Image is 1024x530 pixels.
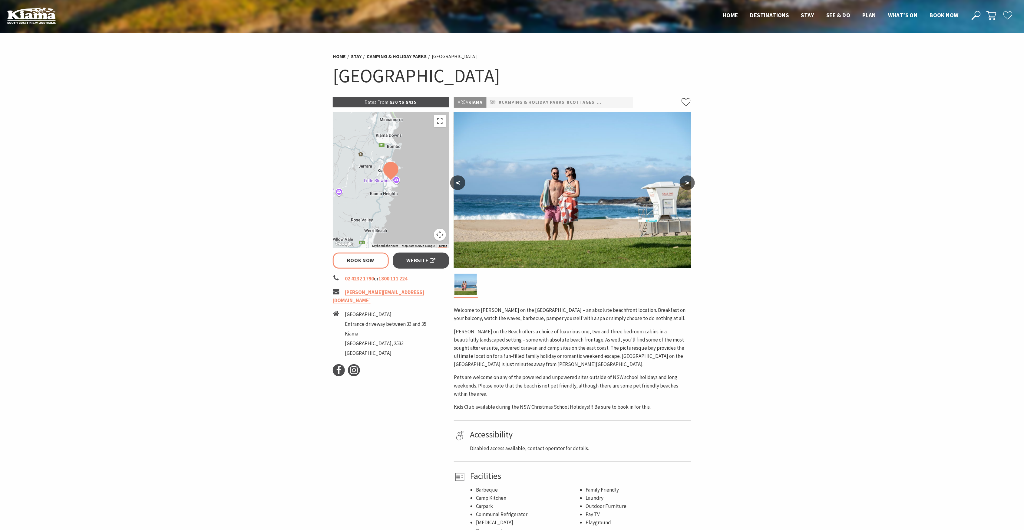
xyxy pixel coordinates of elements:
[434,229,446,241] button: Map camera controls
[402,244,435,247] span: Map data ©2025 Google
[7,7,56,24] img: Kiama Logo
[334,240,354,248] img: Google
[680,175,695,190] button: >
[567,99,595,106] a: #Cottages
[454,97,487,108] p: Kiama
[750,11,789,19] span: Destinations
[333,275,449,283] li: or
[476,519,580,527] li: [MEDICAL_DATA]
[333,64,691,88] h1: [GEOGRAPHIC_DATA]
[345,330,426,338] li: Kiama
[930,11,959,19] span: Book now
[333,289,424,304] a: [PERSON_NAME][EMAIL_ADDRESS][DOMAIN_NAME]
[499,99,565,106] a: #Camping & Holiday Parks
[454,328,691,369] p: [PERSON_NAME] on the Beach offers a choice of luxurious one, two and three bedroom cabins in a be...
[458,99,468,105] span: Area
[438,244,447,248] a: Terms (opens in new tab)
[863,11,876,19] span: Plan
[333,97,449,107] p: $30 to $435
[476,486,580,494] li: Barbeque
[378,275,408,282] a: 1800 111 224
[586,494,689,502] li: Laundry
[586,486,689,494] li: Family Friendly
[470,430,689,440] h4: Accessibility
[333,253,389,269] a: Book Now
[888,11,918,19] span: What’s On
[454,306,691,322] p: Welcome to [PERSON_NAME] on the [GEOGRAPHIC_DATA] – an absolute beachfront location. Breakfast on...
[372,244,398,248] button: Keyboard shortcuts
[393,253,449,269] a: Website
[476,494,580,502] li: Camp Kitchen
[345,310,426,319] li: [GEOGRAPHIC_DATA]
[450,175,465,190] button: <
[586,502,689,510] li: Outdoor Furniture
[826,11,850,19] span: See & Do
[334,240,354,248] a: Open this area in Google Maps (opens a new window)
[454,274,477,295] img: Kendalls Beach
[476,510,580,519] li: Communal Refrigerator
[470,444,689,453] p: Disabled access available, contact operator for details.
[476,502,580,510] li: Carpark
[586,510,689,519] li: Pay TV
[597,99,632,106] a: #Pet Friendly
[434,115,446,127] button: Toggle fullscreen view
[432,53,477,61] li: [GEOGRAPHIC_DATA]
[345,339,426,348] li: [GEOGRAPHIC_DATA], 2533
[345,349,426,357] li: [GEOGRAPHIC_DATA]
[723,11,738,19] span: Home
[717,11,965,21] nav: Main Menu
[454,403,691,411] p: Kids Club available during the NSW Christmas School Holidays!!! Be sure to book in for this.
[333,53,346,60] a: Home
[367,53,427,60] a: Camping & Holiday Parks
[345,275,374,282] a: 02 4232 1790
[351,53,362,60] a: Stay
[407,257,436,265] span: Website
[345,320,426,328] li: Entrance driveway between 33 and 35
[586,519,689,527] li: Playground
[470,471,689,481] h4: Facilities
[365,99,390,105] span: Rates From:
[801,11,814,19] span: Stay
[454,112,691,268] img: Kendalls Beach
[454,373,691,398] p: Pets are welcome on any of the powered and unpowered sites outside of NSW school holidays and lon...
